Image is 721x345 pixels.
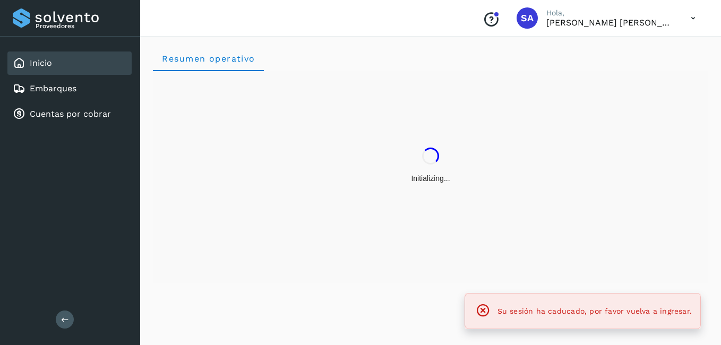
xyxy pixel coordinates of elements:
span: Resumen operativo [161,54,255,64]
div: Inicio [7,51,132,75]
div: Cuentas por cobrar [7,102,132,126]
a: Inicio [30,58,52,68]
a: Embarques [30,83,76,93]
p: Saul Armando Palacios Martinez [546,18,674,28]
a: Cuentas por cobrar [30,109,111,119]
p: Proveedores [36,22,127,30]
p: Hola, [546,8,674,18]
span: Su sesión ha caducado, por favor vuelva a ingresar. [497,307,692,315]
div: Embarques [7,77,132,100]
